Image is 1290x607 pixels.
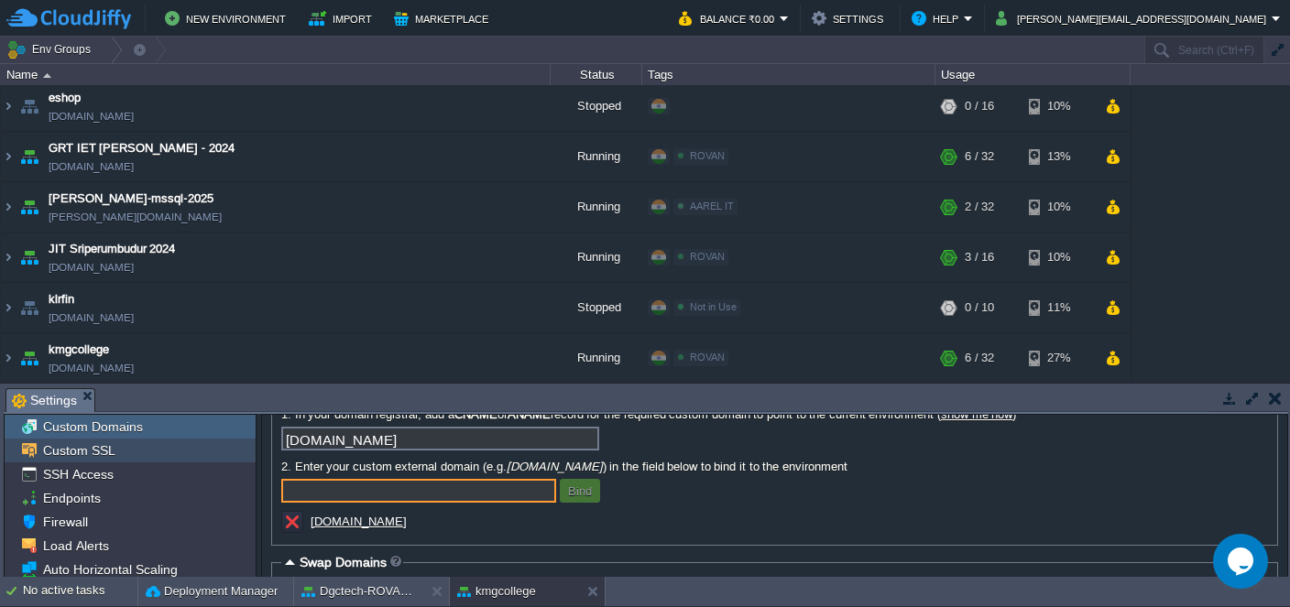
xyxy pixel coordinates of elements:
a: Custom SSL [39,442,118,459]
button: Env Groups [6,37,97,62]
img: AMDAwAAAACH5BAEAAAAALAAAAAABAAEAAAICRAEAOw== [1,182,16,232]
div: Running [551,333,642,383]
a: [DOMAIN_NAME] [49,157,134,176]
div: Name [2,64,550,85]
img: AMDAwAAAACH5BAEAAAAALAAAAAABAAEAAAICRAEAOw== [1,283,16,332]
div: 3 / 16 [965,233,994,282]
div: Running [551,233,642,282]
div: 0 / 16 [965,81,994,131]
button: Help [912,7,964,29]
img: CloudJiffy [6,7,131,30]
div: 0 / 10 [965,283,994,332]
a: kmgcollege [49,341,109,359]
img: AMDAwAAAACH5BAEAAAAALAAAAAABAAEAAAICRAEAOw== [16,81,42,131]
span: ROVAN [690,352,725,363]
a: [DOMAIN_NAME] [49,258,134,276]
button: Import [309,7,377,29]
button: Deployment Manager [146,582,278,601]
div: 10% [1029,182,1088,232]
div: Running [551,132,642,181]
div: Stopped [551,283,642,332]
button: Bind [563,482,597,499]
a: GRT IET [PERSON_NAME] - 2024 [49,139,235,157]
div: 2 / 32 [965,182,994,232]
a: Endpoints [39,490,104,506]
img: AMDAwAAAACH5BAEAAAAALAAAAAABAAEAAAICRAEAOw== [1,333,16,383]
div: 6 / 32 [965,333,994,383]
a: eshop [49,89,81,107]
a: SSH Access [39,466,116,482]
a: JIT Sriperumbudur 2024 [49,240,175,258]
a: Firewall [39,514,91,530]
div: Usage [936,64,1130,85]
a: Custom Domains [39,418,146,435]
button: kmgcollege [457,582,536,601]
i: [DOMAIN_NAME] [507,460,603,473]
div: 10% [1029,81,1088,131]
iframe: chat widget [1213,534,1272,589]
div: 11% [1029,283,1088,332]
div: 10% [1029,233,1088,282]
label: 2. Enter your custom external domain (e.g. ) in the field below to bind it to the environment [281,460,1268,473]
div: 27% [1029,333,1088,383]
a: klrfin [49,290,74,309]
div: Running [551,182,642,232]
a: [PERSON_NAME]-mssql-2025 [49,190,213,208]
img: AMDAwAAAACH5BAEAAAAALAAAAAABAAEAAAICRAEAOw== [16,283,42,332]
a: Load Alerts [39,537,112,554]
b: ANAME [508,407,551,421]
span: AAREL IT [690,201,734,211]
a: [DOMAIN_NAME] [311,515,407,528]
img: AMDAwAAAACH5BAEAAAAALAAAAAABAAEAAAICRAEAOw== [16,182,42,232]
img: AMDAwAAAACH5BAEAAAAALAAAAAABAAEAAAICRAEAOw== [16,132,42,181]
img: AMDAwAAAACH5BAEAAAAALAAAAAABAAEAAAICRAEAOw== [16,233,42,282]
span: Not in Use [690,301,737,312]
img: AMDAwAAAACH5BAEAAAAALAAAAAABAAEAAAICRAEAOw== [1,132,16,181]
button: [PERSON_NAME][EMAIL_ADDRESS][DOMAIN_NAME] [996,7,1272,29]
button: New Environment [165,7,291,29]
img: AMDAwAAAACH5BAEAAAAALAAAAAABAAEAAAICRAEAOw== [1,81,16,131]
div: Tags [643,64,935,85]
div: 13% [1029,132,1088,181]
a: [PERSON_NAME][DOMAIN_NAME] [49,208,222,226]
img: AMDAwAAAACH5BAEAAAAALAAAAAABAAEAAAICRAEAOw== [16,333,42,383]
span: ROVAN [690,251,725,262]
img: AMDAwAAAACH5BAEAAAAALAAAAAABAAEAAAICRAEAOw== [1,233,16,282]
div: Status [552,64,641,85]
a: Auto Horizontal Scaling [39,561,180,578]
label: 1. In your domain registrar, add a or record for the required custom domain to point to the curre... [281,407,1268,421]
span: Swap Domains [300,555,387,569]
img: AMDAwAAAACH5BAEAAAAALAAAAAABAAEAAAICRAEAOw== [43,73,51,78]
div: 6 / 32 [965,132,994,181]
button: Balance ₹0.00 [679,7,780,29]
a: [DOMAIN_NAME] [49,309,134,327]
button: Marketplace [394,7,494,29]
span: ROVAN [690,150,725,161]
a: [DOMAIN_NAME] [49,359,134,377]
span: Settings [12,389,77,412]
a: show me how [941,407,1012,421]
button: Settings [812,7,889,29]
button: Dgctech-ROVAN-2024 [301,582,417,601]
div: No active tasks [23,577,137,606]
b: CNAME [454,407,497,421]
a: [DOMAIN_NAME] [49,107,134,125]
div: Stopped [551,81,642,131]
